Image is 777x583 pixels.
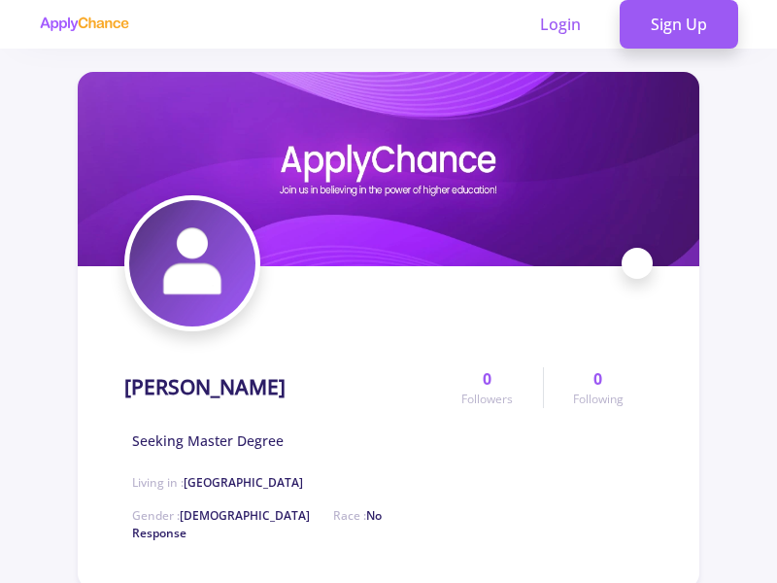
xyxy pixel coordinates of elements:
a: 0Following [543,367,653,408]
span: Race : [132,507,382,541]
img: Fatema Mohammadicover image [78,72,699,266]
span: Living in : [132,474,303,491]
span: Seeking Master Degree [132,430,284,451]
span: Followers [461,391,513,408]
span: No Response [132,507,382,541]
a: 0Followers [432,367,542,408]
span: Gender : [132,507,310,524]
img: applychance logo text only [39,17,129,32]
h1: [PERSON_NAME] [124,375,286,399]
span: 0 [593,367,602,391]
span: 0 [483,367,491,391]
img: Fatema Mohammadiavatar [129,200,255,326]
span: Following [573,391,624,408]
span: [DEMOGRAPHIC_DATA] [180,507,310,524]
span: [GEOGRAPHIC_DATA] [184,474,303,491]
